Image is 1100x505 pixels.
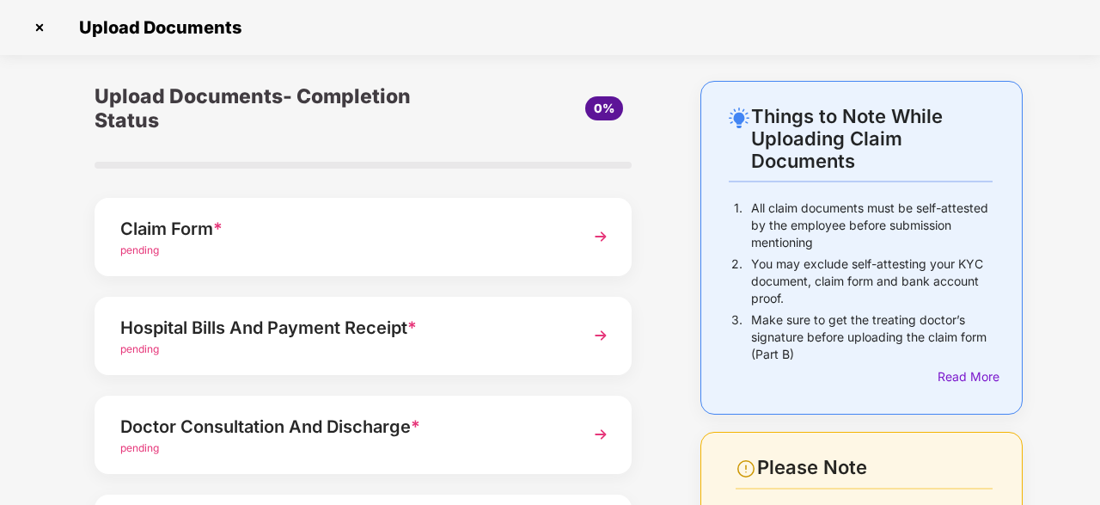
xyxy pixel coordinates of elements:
img: svg+xml;base64,PHN2ZyBpZD0iQ3Jvc3MtMzJ4MzIiIHhtbG5zPSJodHRwOi8vd3d3LnczLm9yZy8yMDAwL3N2ZyIgd2lkdG... [26,14,53,41]
div: Upload Documents- Completion Status [95,81,453,136]
img: svg+xml;base64,PHN2ZyB4bWxucz0iaHR0cDovL3d3dy53My5vcmcvMjAwMC9zdmciIHdpZHRoPSIyNC4wOTMiIGhlaWdodD... [729,108,749,128]
p: 1. [734,200,742,251]
img: svg+xml;base64,PHN2ZyBpZD0iTmV4dCIgeG1sbnM9Imh0dHA6Ly93d3cudzMub3JnLzIwMDAvc3ZnIiB3aWR0aD0iMzYiIG... [585,221,616,252]
span: pending [120,441,159,454]
div: Please Note [757,456,993,479]
span: Upload Documents [62,17,250,38]
div: Claim Form [120,215,565,243]
img: svg+xml;base64,PHN2ZyBpZD0iV2FybmluZ18tXzI0eDI0IiBkYXRhLW5hbWU9Ildhcm5pbmcgLSAyNHgyNCIgeG1sbnM9Im... [736,459,756,479]
p: 3. [731,311,742,363]
p: 2. [731,256,742,307]
p: All claim documents must be self-attested by the employee before submission mentioning [751,200,993,251]
p: You may exclude self-attesting your KYC document, claim form and bank account proof. [751,256,993,307]
img: svg+xml;base64,PHN2ZyBpZD0iTmV4dCIgeG1sbnM9Imh0dHA6Ly93d3cudzMub3JnLzIwMDAvc3ZnIiB3aWR0aD0iMzYiIG... [585,320,616,351]
img: svg+xml;base64,PHN2ZyBpZD0iTmV4dCIgeG1sbnM9Imh0dHA6Ly93d3cudzMub3JnLzIwMDAvc3ZnIiB3aWR0aD0iMzYiIG... [585,419,616,450]
span: pending [120,243,159,256]
div: Hospital Bills And Payment Receipt [120,314,565,342]
span: pending [120,342,159,355]
div: Doctor Consultation And Discharge [120,413,565,440]
span: 0% [594,101,614,115]
div: Read More [938,367,993,386]
div: Things to Note While Uploading Claim Documents [751,105,993,172]
p: Make sure to get the treating doctor’s signature before uploading the claim form (Part B) [751,311,993,363]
